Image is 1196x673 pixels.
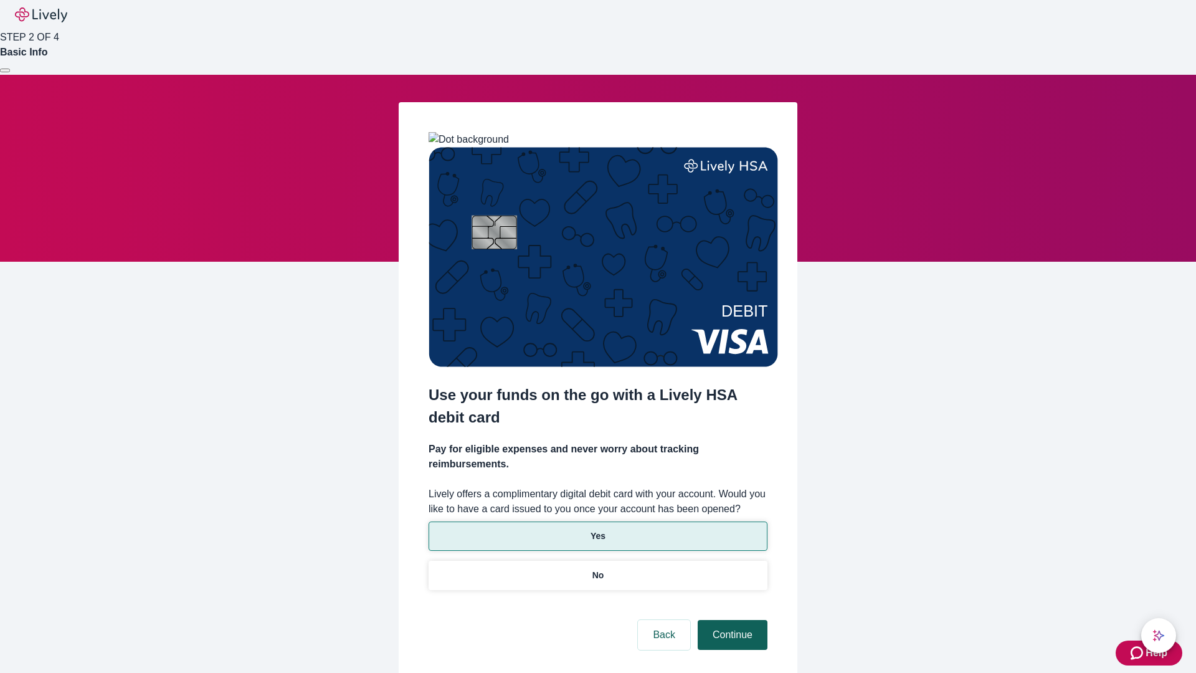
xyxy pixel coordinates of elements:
button: Zendesk support iconHelp [1116,641,1182,666]
label: Lively offers a complimentary digital debit card with your account. Would you like to have a card... [429,487,767,517]
p: Yes [591,530,605,543]
svg: Lively AI Assistant [1152,629,1165,642]
button: No [429,561,767,590]
svg: Zendesk support icon [1131,646,1146,661]
img: Lively [15,7,67,22]
span: Help [1146,646,1167,661]
button: Yes [429,522,767,551]
p: No [592,569,604,582]
h4: Pay for eligible expenses and never worry about tracking reimbursements. [429,442,767,472]
h2: Use your funds on the go with a Lively HSA debit card [429,384,767,429]
button: chat [1141,618,1176,653]
button: Continue [698,620,767,650]
img: Debit card [429,147,778,367]
img: Dot background [429,132,509,147]
button: Back [638,620,690,650]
